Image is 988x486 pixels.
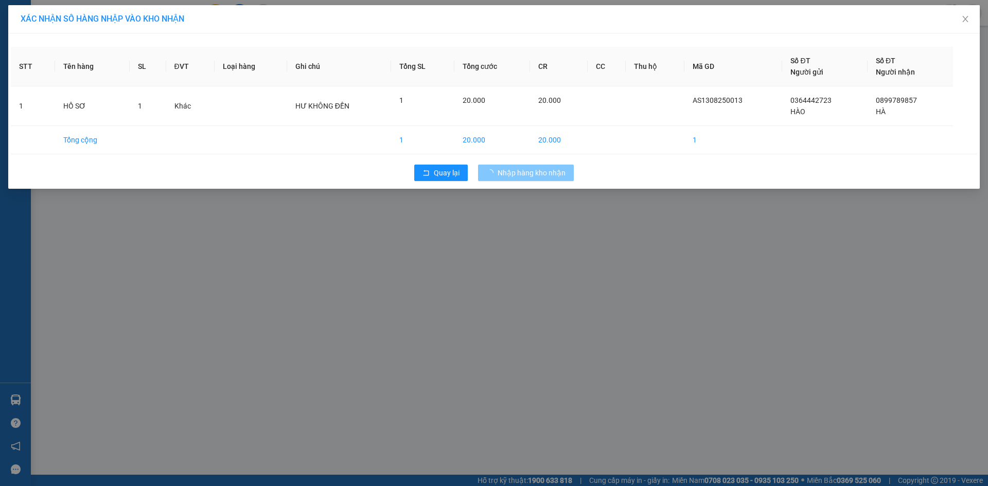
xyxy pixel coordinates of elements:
span: HÀ [876,107,886,116]
span: 1 [399,96,403,104]
span: Nhập hàng kho nhận [498,167,566,178]
button: Nhập hàng kho nhận [478,165,574,181]
th: Tên hàng [55,47,130,86]
th: Tổng cước [454,47,530,86]
th: SL [130,47,166,86]
span: XÁC NHẬN SỐ HÀNG NHẬP VÀO KHO NHẬN [21,14,184,24]
td: 1 [684,126,783,154]
span: 0899789857 [876,96,917,104]
li: [STREET_ADDRESS][PERSON_NAME]. [GEOGRAPHIC_DATA], Tỉnh [GEOGRAPHIC_DATA] [96,25,430,38]
span: close [961,15,969,23]
th: Mã GD [684,47,783,86]
span: rollback [422,169,430,177]
span: AS1308250013 [693,96,743,104]
th: Thu hộ [626,47,684,86]
span: 0364442723 [790,96,832,104]
span: 1 [138,102,142,110]
img: logo.jpg [13,13,64,64]
td: 1 [391,126,454,154]
span: loading [486,169,498,176]
li: Hotline: 1900 8153 [96,38,430,51]
td: HỒ SƠ [55,86,130,126]
th: Loại hàng [215,47,287,86]
td: 20.000 [454,126,530,154]
th: CC [588,47,626,86]
span: HÀO [790,107,805,116]
th: STT [11,47,55,86]
button: rollbackQuay lại [414,165,468,181]
td: Khác [166,86,215,126]
button: Close [951,5,980,34]
b: GỬI : PV K13 [13,75,94,92]
span: Số ĐT [790,57,810,65]
span: 20.000 [538,96,561,104]
span: Người nhận [876,68,915,76]
th: Ghi chú [287,47,392,86]
td: 20.000 [530,126,588,154]
span: Người gửi [790,68,823,76]
th: CR [530,47,588,86]
span: Số ĐT [876,57,895,65]
span: Quay lại [434,167,460,178]
th: ĐVT [166,47,215,86]
span: HƯ KHÔNG ĐỀN [295,102,349,110]
th: Tổng SL [391,47,454,86]
span: 20.000 [463,96,485,104]
td: Tổng cộng [55,126,130,154]
td: 1 [11,86,55,126]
